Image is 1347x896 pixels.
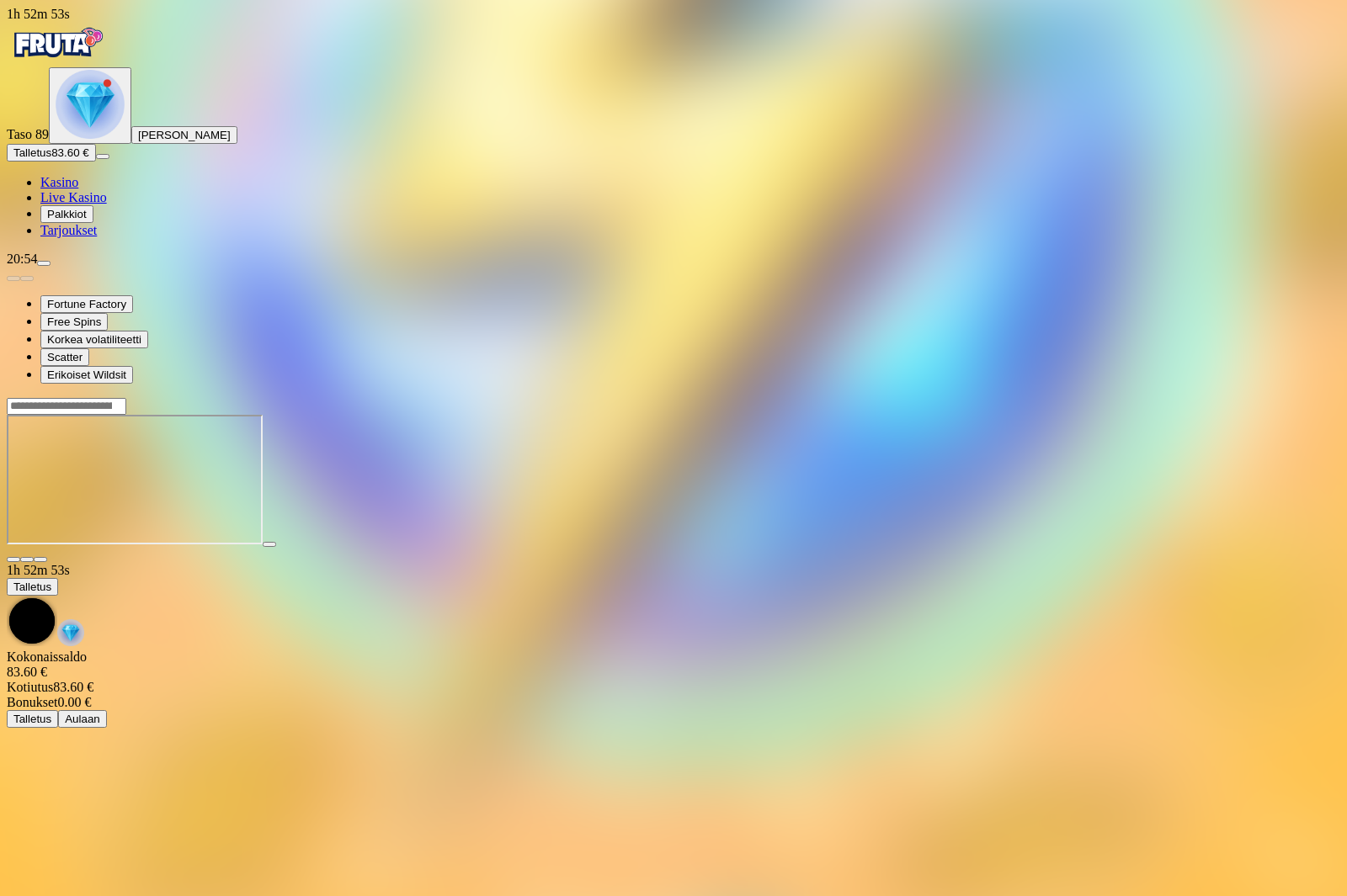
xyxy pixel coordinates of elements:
[7,398,126,415] input: Search
[40,175,78,189] span: Kasino
[47,208,87,220] span: Palkkiot
[40,175,78,189] a: diamond iconKasino
[7,127,49,141] span: Taso 89
[7,7,70,21] span: user session time
[96,154,109,159] button: menu
[263,542,276,547] button: play icon
[138,129,231,141] span: [PERSON_NAME]
[7,695,1340,710] div: 0.00 €
[7,144,96,162] button: Talletusplus icon83.60 €
[7,710,58,728] button: Talletus
[7,649,1340,728] div: Game menu content
[13,713,51,725] span: Talletus
[47,351,83,363] span: Scatter
[7,695,57,709] span: Bonukset
[40,223,97,237] span: Tarjoukset
[13,581,51,593] span: Talletus
[47,368,126,381] span: Erikoiset Wildsit
[7,276,20,281] button: prev slide
[7,22,108,64] img: Fruta
[7,578,58,596] button: Talletus
[7,415,263,544] iframe: Gold Blitz
[40,331,148,348] button: Korkea volatiliteetti
[7,557,20,562] button: close icon
[7,649,1340,680] div: Kokonaissaldo
[47,315,101,328] span: Free Spins
[7,665,1340,680] div: 83.60 €
[40,223,97,237] a: gift-inverted iconTarjoukset
[65,713,100,725] span: Aulaan
[40,366,133,384] button: Erikoiset Wildsit
[20,557,34,562] button: chevron-down icon
[37,261,51,266] button: menu
[40,313,108,331] button: Free Spins
[7,563,70,577] span: user session time
[47,333,141,346] span: Korkea volatiliteetti
[34,557,47,562] button: fullscreen icon
[40,295,133,313] button: Fortune Factory
[20,276,34,281] button: next slide
[7,680,1340,695] div: 83.60 €
[56,70,125,139] img: level unlocked
[49,67,131,144] button: level unlocked
[7,252,37,266] span: 20:54
[7,52,108,66] a: Fruta
[7,563,1340,649] div: Game menu
[40,190,107,204] span: Live Kasino
[7,22,1340,238] nav: Primary
[13,146,51,159] span: Talletus
[40,190,107,204] a: poker-chip iconLive Kasino
[58,710,107,728] button: Aulaan
[51,146,88,159] span: 83.60 €
[131,126,237,144] button: [PERSON_NAME]
[57,619,84,646] img: reward-icon
[7,680,53,694] span: Kotiutus
[40,348,89,366] button: Scatter
[40,205,93,223] button: reward iconPalkkiot
[47,298,126,310] span: Fortune Factory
